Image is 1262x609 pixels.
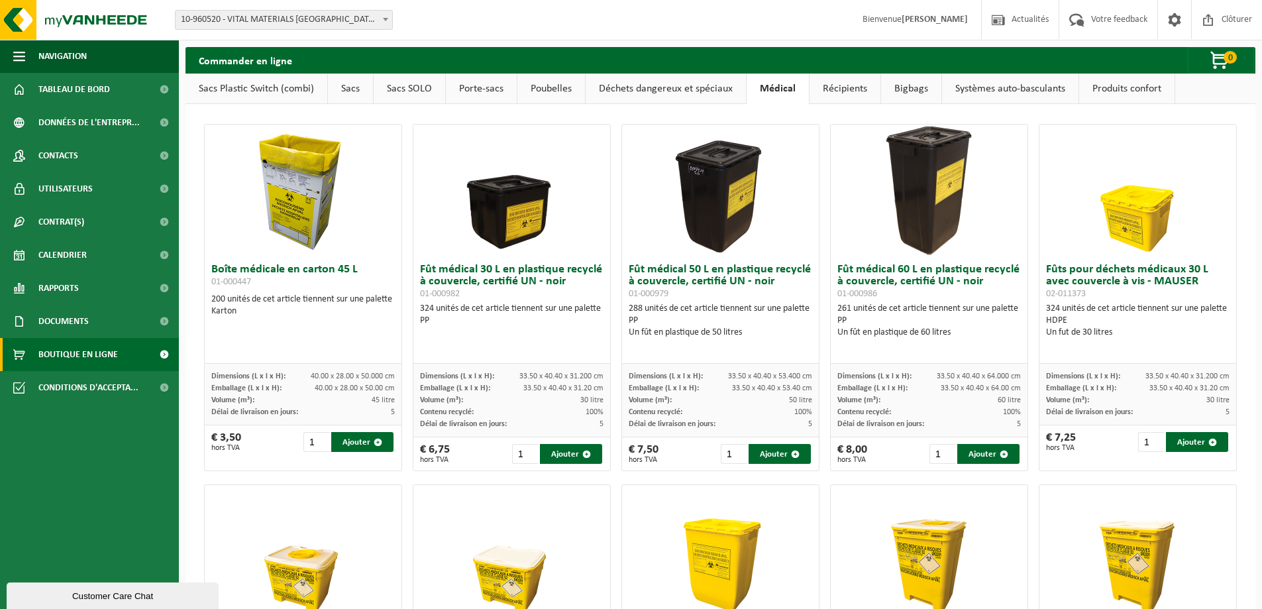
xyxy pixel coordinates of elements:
a: Poubelles [517,74,585,104]
a: Bigbags [881,74,941,104]
button: Ajouter [957,444,1020,464]
span: hors TVA [837,456,867,464]
a: Sacs Plastic Switch (combi) [185,74,327,104]
input: 1 [1138,432,1165,452]
input: 1 [512,444,539,464]
span: 01-000982 [420,289,460,299]
div: 324 unités de cet article tiennent sur une palette [420,303,604,327]
span: Conditions d'accepta... [38,371,138,404]
a: Récipients [810,74,880,104]
div: 288 unités de cet article tiennent sur une palette [629,303,812,339]
span: 33.50 x 40.40 x 31.20 cm [523,384,604,392]
h2: Commander en ligne [185,47,305,73]
div: € 6,75 [420,444,450,464]
span: hors TVA [211,444,241,452]
span: Délai de livraison en jours: [629,420,715,428]
span: Contacts [38,139,78,172]
span: 100% [586,408,604,416]
h3: Fût médical 30 L en plastique recyclé à couvercle, certifié UN - noir [420,264,604,300]
span: 100% [1003,408,1021,416]
a: Déchets dangereux et spéciaux [586,74,746,104]
img: 01-000447 [237,125,370,257]
span: Volume (m³): [629,396,672,404]
span: 30 litre [580,396,604,404]
span: Volume (m³): [420,396,463,404]
h3: Fûts pour déchets médicaux 30 L avec couvercle à vis - MAUSER [1046,264,1230,300]
span: Contenu recyclé: [420,408,474,416]
iframe: chat widget [7,580,221,609]
span: Dimensions (L x l x H): [211,372,286,380]
input: 1 [929,444,957,464]
input: 1 [721,444,748,464]
span: Dimensions (L x l x H): [420,372,494,380]
span: 60 litre [998,396,1021,404]
span: 5 [391,408,395,416]
div: 324 unités de cet article tiennent sur une palette [1046,303,1230,339]
span: 33.50 x 40.40 x 31.20 cm [1149,384,1230,392]
span: Navigation [38,40,87,73]
span: Dimensions (L x l x H): [629,372,703,380]
span: 02-011373 [1046,289,1086,299]
span: hors TVA [420,456,450,464]
span: Documents [38,305,89,338]
span: Dimensions (L x l x H): [1046,372,1120,380]
div: 200 unités de cet article tiennent sur une palette [211,294,395,317]
span: 33.50 x 40.40 x 31.200 cm [519,372,604,380]
div: € 7,25 [1046,432,1076,452]
div: Un fût en plastique de 60 litres [837,327,1021,339]
span: hors TVA [629,456,658,464]
span: Emballage (L x l x H): [211,384,282,392]
div: € 3,50 [211,432,241,452]
span: Délai de livraison en jours: [1046,408,1133,416]
div: PP [420,315,604,327]
span: 01-000986 [837,289,877,299]
span: 5 [1017,420,1021,428]
span: Dimensions (L x l x H): [837,372,912,380]
span: Délai de livraison en jours: [837,420,924,428]
span: 40.00 x 28.00 x 50.00 cm [315,384,395,392]
button: Ajouter [540,444,602,464]
span: 40.00 x 28.00 x 50.000 cm [311,372,395,380]
span: Contrat(s) [38,205,84,239]
span: Volume (m³): [1046,396,1089,404]
span: 30 litre [1206,396,1230,404]
a: Sacs SOLO [374,74,445,104]
img: 01-000982 [446,125,578,257]
span: Données de l'entrepr... [38,106,140,139]
span: 45 litre [372,396,395,404]
img: 01-000979 [655,125,787,257]
span: Boutique en ligne [38,338,118,371]
span: Contenu recyclé: [837,408,891,416]
div: Karton [211,305,395,317]
div: 261 unités de cet article tiennent sur une palette [837,303,1021,339]
h3: Fût médical 60 L en plastique recyclé à couvercle, certifié UN - noir [837,264,1021,300]
a: Produits confort [1079,74,1175,104]
span: Emballage (L x l x H): [837,384,908,392]
span: Contenu recyclé: [629,408,682,416]
span: Délai de livraison en jours: [211,408,298,416]
span: 10-960520 - VITAL MATERIALS BELGIUM S.A. - TILLY [175,10,393,30]
a: Sacs [328,74,373,104]
div: HDPE [1046,315,1230,327]
span: 0 [1224,51,1237,64]
input: 1 [303,432,331,452]
span: Tableau de bord [38,73,110,106]
a: Systèmes auto-basculants [942,74,1078,104]
span: Emballage (L x l x H): [629,384,699,392]
span: 100% [794,408,812,416]
div: PP [629,315,812,327]
span: 33.50 x 40.40 x 64.00 cm [941,384,1021,392]
span: Volume (m³): [211,396,254,404]
span: 5 [808,420,812,428]
div: PP [837,315,1021,327]
span: Rapports [38,272,79,305]
span: Emballage (L x l x H): [1046,384,1116,392]
span: 01-000447 [211,277,251,287]
span: hors TVA [1046,444,1076,452]
button: Ajouter [331,432,394,452]
button: Ajouter [1166,432,1228,452]
span: 33.50 x 40.40 x 53.400 cm [728,372,812,380]
img: 02-011373 [1072,125,1204,257]
span: 5 [1226,408,1230,416]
